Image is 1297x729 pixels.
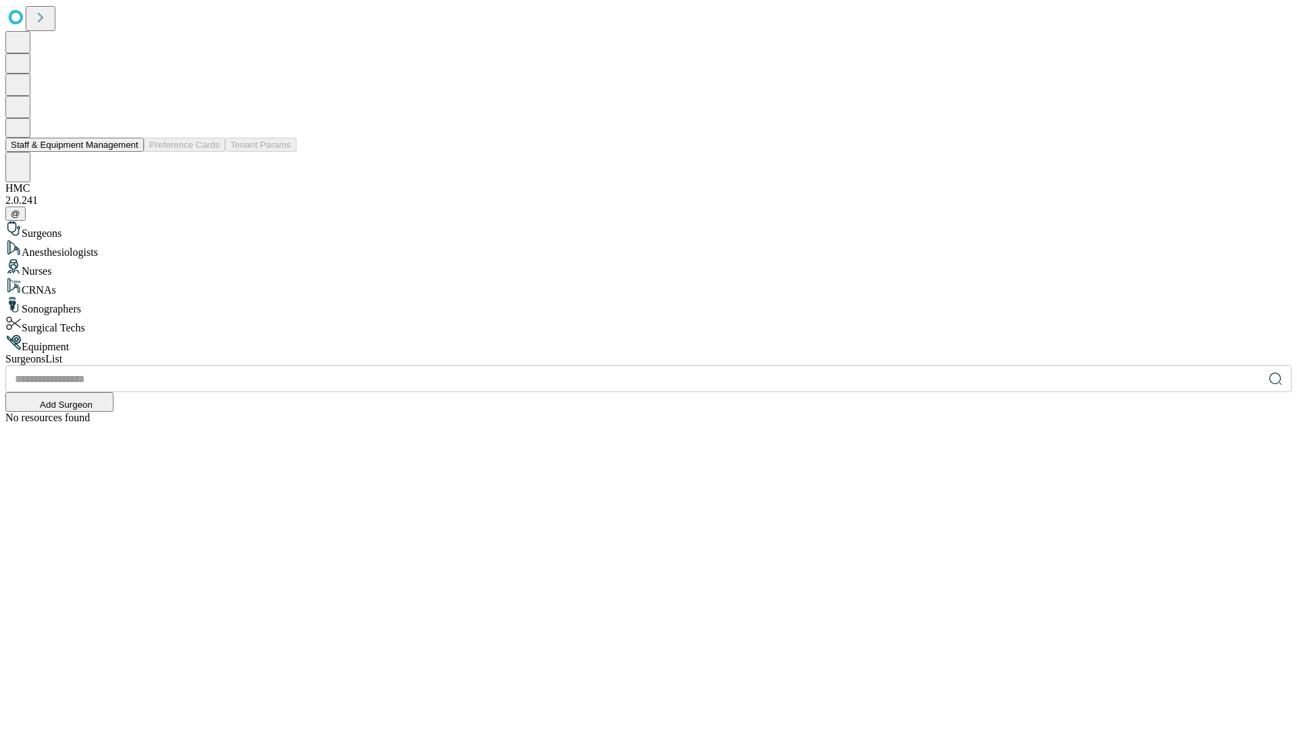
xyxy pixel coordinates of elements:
[5,296,1292,315] div: Sonographers
[225,138,297,152] button: Tenant Params
[40,400,93,410] span: Add Surgeon
[5,392,113,412] button: Add Surgeon
[5,334,1292,353] div: Equipment
[5,207,26,221] button: @
[5,277,1292,296] div: CRNAs
[5,259,1292,277] div: Nurses
[5,353,1292,365] div: Surgeons List
[5,194,1292,207] div: 2.0.241
[11,209,20,219] span: @
[5,138,144,152] button: Staff & Equipment Management
[5,221,1292,240] div: Surgeons
[5,240,1292,259] div: Anesthesiologists
[5,182,1292,194] div: HMC
[144,138,225,152] button: Preference Cards
[5,315,1292,334] div: Surgical Techs
[5,412,1292,424] div: No resources found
